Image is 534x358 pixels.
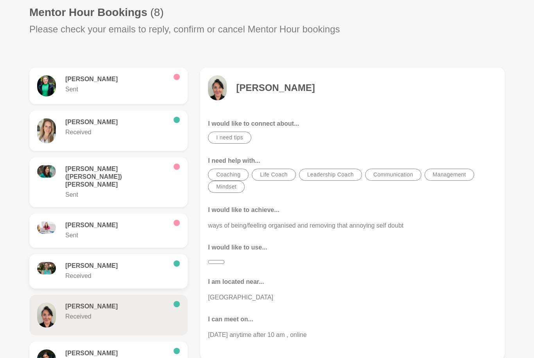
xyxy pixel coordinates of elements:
h1: Mentor Hour Bookings [29,5,164,19]
p: I would like to achieve... [208,205,497,215]
h6: [PERSON_NAME] [65,75,167,83]
p: Please check your emails to reply, confirm or cancel Mentor Hour bookings [29,22,340,36]
p: I need help with... [208,156,497,166]
p: Sent [65,85,167,94]
p: ways of being/feeling organised and removing that annoying self doubt [208,221,497,230]
p: [DATE] anytime after 10 am , online [208,330,497,340]
p: Sent [65,190,167,199]
p: I am located near... [208,277,497,287]
h6: [PERSON_NAME] [65,303,167,310]
p: [GEOGRAPHIC_DATA] [208,293,497,302]
p: Received [65,312,167,321]
h6: [PERSON_NAME] [65,118,167,126]
h6: [PERSON_NAME] [65,349,167,357]
p: I would like to connect about... [208,119,497,128]
h6: [PERSON_NAME] [65,221,167,229]
p: Received [65,271,167,281]
p: Received [65,128,167,137]
h4: [PERSON_NAME] [236,82,315,94]
p: I would like to use... [208,243,497,252]
h6: [PERSON_NAME] ([PERSON_NAME]) [PERSON_NAME] [65,165,167,189]
p: I can meet on... [208,315,497,324]
p: Sent [65,231,167,240]
span: (8) [151,6,164,18]
h6: [PERSON_NAME] [65,262,167,270]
